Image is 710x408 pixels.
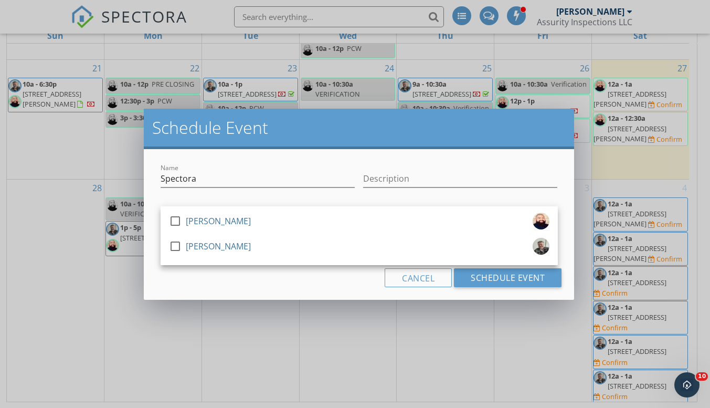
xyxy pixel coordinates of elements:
[385,268,452,287] button: Cancel
[674,372,700,397] iframe: Intercom live chat
[533,213,549,229] img: img_2729.jpg
[186,213,251,229] div: [PERSON_NAME]
[696,372,708,381] span: 10
[533,238,549,255] img: 20240104_144641.jpg
[454,268,561,287] button: Schedule Event
[152,117,566,138] h2: Schedule Event
[186,238,251,255] div: [PERSON_NAME]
